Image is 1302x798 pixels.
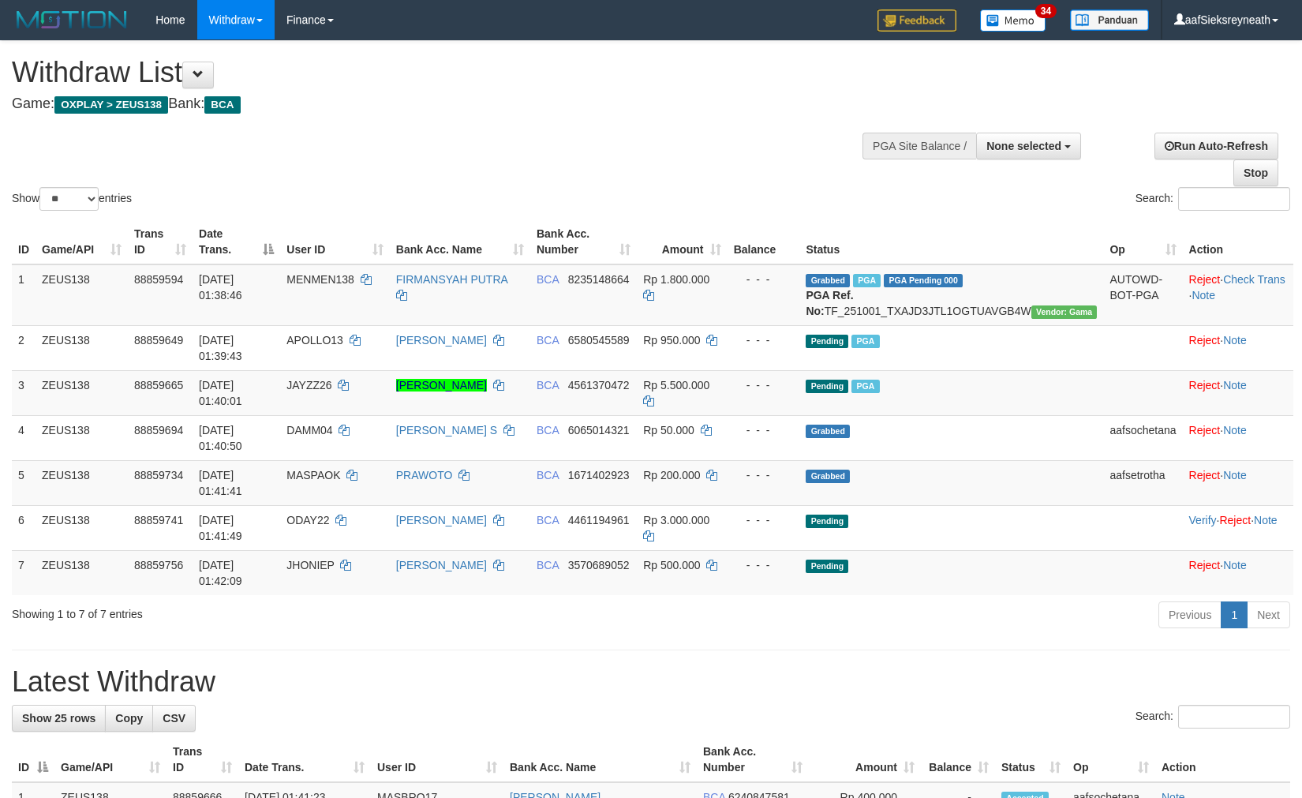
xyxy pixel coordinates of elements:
span: [DATE] 01:41:49 [199,514,242,542]
span: [DATE] 01:38:46 [199,273,242,302]
a: Note [1254,514,1278,526]
span: Copy 4461194961 to clipboard [568,514,630,526]
span: CSV [163,712,185,725]
label: Search: [1136,187,1290,211]
div: - - - [734,422,794,438]
a: Copy [105,705,153,732]
span: Copy 4561370472 to clipboard [568,379,630,392]
span: OXPLAY > ZEUS138 [54,96,168,114]
a: Note [1223,559,1247,571]
td: · [1183,415,1293,460]
td: ZEUS138 [36,415,128,460]
span: BCA [537,379,559,392]
div: - - - [734,332,794,348]
th: User ID: activate to sort column ascending [371,737,503,782]
h1: Latest Withdraw [12,666,1290,698]
a: Reject [1189,273,1221,286]
td: 3 [12,370,36,415]
td: ZEUS138 [36,460,128,505]
div: PGA Site Balance / [862,133,976,159]
td: 2 [12,325,36,370]
span: Grabbed [806,274,850,287]
span: Copy 6580545589 to clipboard [568,334,630,347]
span: Copy 6065014321 to clipboard [568,424,630,436]
input: Search: [1178,187,1290,211]
td: ZEUS138 [36,325,128,370]
a: Reject [1189,379,1221,392]
select: Showentries [39,187,99,211]
th: Bank Acc. Name: activate to sort column ascending [390,219,530,264]
th: Date Trans.: activate to sort column descending [193,219,280,264]
td: · [1183,370,1293,415]
span: Grabbed [806,425,850,438]
th: Status: activate to sort column ascending [995,737,1067,782]
td: TF_251001_TXAJD3JTL1OGTUAVGB4W [799,264,1103,326]
span: [DATE] 01:40:01 [199,379,242,407]
td: 1 [12,264,36,326]
th: Bank Acc. Number: activate to sort column ascending [697,737,809,782]
span: Copy 3570689052 to clipboard [568,559,630,571]
a: Previous [1158,601,1222,628]
span: Rp 1.800.000 [643,273,709,286]
span: Pending [806,515,848,528]
a: [PERSON_NAME] S [396,424,497,436]
a: PRAWOTO [396,469,453,481]
span: Copy 1671402923 to clipboard [568,469,630,481]
th: Game/API: activate to sort column ascending [36,219,128,264]
span: [DATE] 01:42:09 [199,559,242,587]
td: ZEUS138 [36,370,128,415]
th: Action [1183,219,1293,264]
span: PGA Pending [884,274,963,287]
td: · · [1183,505,1293,550]
th: Amount: activate to sort column ascending [809,737,921,782]
a: Verify [1189,514,1217,526]
a: Check Trans [1223,273,1285,286]
span: JHONIEP [286,559,334,571]
button: None selected [976,133,1081,159]
span: MENMEN138 [286,273,354,286]
span: Rp 200.000 [643,469,700,481]
th: ID: activate to sort column descending [12,737,54,782]
span: [DATE] 01:39:43 [199,334,242,362]
a: Note [1223,379,1247,392]
th: Balance [728,219,800,264]
span: Copy [115,712,143,725]
td: · [1183,325,1293,370]
td: ZEUS138 [36,550,128,595]
span: 34 [1035,4,1057,18]
span: BCA [537,273,559,286]
span: DAMM04 [286,424,332,436]
a: [PERSON_NAME] [396,334,487,347]
a: Note [1223,469,1247,481]
span: 88859649 [134,334,183,347]
span: Vendor URL: https://trx31.1velocity.biz [1031,305,1098,319]
span: Marked by aaftanly [853,274,881,287]
span: 88859665 [134,379,183,392]
span: Rp 50.000 [643,424,694,436]
th: Op: activate to sort column ascending [1067,737,1155,782]
a: Reject [1219,514,1251,526]
img: panduan.png [1070,9,1149,31]
span: Pending [806,335,848,348]
h4: Game: Bank: [12,96,852,112]
span: BCA [204,96,240,114]
span: JAYZZ26 [286,379,331,392]
div: - - - [734,467,794,483]
a: Note [1223,334,1247,347]
span: BCA [537,469,559,481]
th: Amount: activate to sort column ascending [637,219,727,264]
div: - - - [734,512,794,528]
div: - - - [734,377,794,393]
img: Button%20Memo.svg [980,9,1046,32]
span: MASPAOK [286,469,340,481]
a: Reject [1189,334,1221,347]
th: Action [1155,737,1290,782]
th: Date Trans.: activate to sort column ascending [238,737,371,782]
a: Stop [1233,159,1278,186]
td: AUTOWD-BOT-PGA [1103,264,1182,326]
span: 88859756 [134,559,183,571]
span: ODAY22 [286,514,329,526]
span: BCA [537,559,559,571]
a: [PERSON_NAME] [396,379,487,392]
span: BCA [537,514,559,526]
